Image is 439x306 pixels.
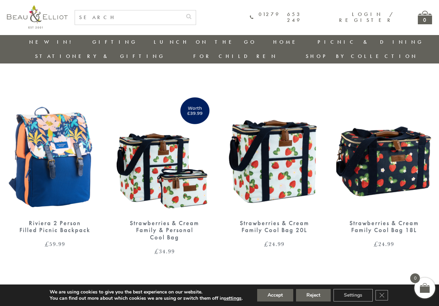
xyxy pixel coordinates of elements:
[92,39,137,45] a: Gifting
[45,240,49,248] span: £
[410,273,420,283] span: 0
[339,11,394,24] a: Login / Register
[154,39,256,45] a: Lunch On The Go
[374,240,378,248] span: £
[117,89,212,254] a: Strawberries & Cream Family Cool Bag & Personal Cool Bag Strawberries & Cream Family & Personal C...
[50,289,243,295] p: We are using cookies to give you the best experience on our website.
[296,289,331,301] button: Reject
[154,247,159,255] span: £
[336,89,432,247] a: Strawberries & Cream Family Cool Bag 18L Strawberries & Cream Family Cool Bag 18L £24.99
[227,89,322,247] a: Strawberries & Cream Family Cool Bag 20L Strawberries & Cream Family Cool Bag 20L £24.99
[418,11,432,24] a: 0
[45,240,65,248] bdi: 59.99
[273,39,301,45] a: Home
[154,247,175,255] bdi: 34.99
[7,89,103,247] a: Riviera 2 Person Backpack with contents Riviera 2 Person Filled Picnic Backpack £59.99
[264,240,269,248] span: £
[239,220,310,234] div: Strawberries & Cream Family Cool Bag 20L
[375,290,388,300] button: Close GDPR Cookie Banner
[336,89,432,212] img: Strawberries & Cream Family Cool Bag 18L
[257,289,293,301] button: Accept
[193,53,278,60] a: For Children
[250,11,302,24] a: 01279 653 249
[264,240,285,248] bdi: 24.99
[117,89,212,212] img: Strawberries & Cream Family Cool Bag & Personal Cool Bag
[129,220,200,241] div: Strawberries & Cream Family & Personal Cool Bag
[7,89,103,212] img: Riviera 2 Person Backpack with contents
[50,295,243,301] p: You can find out more about which cookies we are using or switch them off in .
[374,240,394,248] bdi: 24.99
[224,295,242,301] button: settings
[306,53,418,60] a: Shop by collection
[7,5,68,28] img: logo
[19,220,91,234] div: Riviera 2 Person Filled Picnic Backpack
[29,39,76,45] a: New in!
[35,53,165,60] a: Stationery & Gifting
[334,289,373,301] button: Settings
[348,220,420,234] div: Strawberries & Cream Family Cool Bag 18L
[227,89,322,212] img: Strawberries & Cream Family Cool Bag 20L
[318,39,424,45] a: Picnic & Dining
[75,10,182,25] input: SEARCH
